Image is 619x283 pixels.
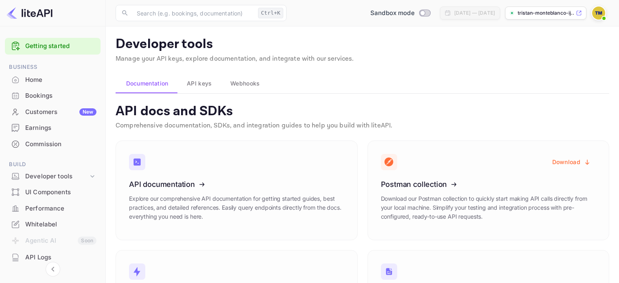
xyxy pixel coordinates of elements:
a: Home [5,72,101,87]
div: Performance [25,204,96,213]
div: Bookings [5,88,101,104]
div: Home [25,75,96,85]
div: Developer tools [5,169,101,184]
p: Manage your API keys, explore documentation, and integrate with our services. [116,54,609,64]
span: Sandbox mode [370,9,415,18]
div: New [79,108,96,116]
a: Bookings [5,88,101,103]
input: Search (e.g. bookings, documentation) [132,5,255,21]
span: API keys [187,79,212,88]
img: Tristan monteblanco [592,7,605,20]
div: Developer tools [25,172,88,181]
div: Ctrl+K [258,8,283,18]
a: API Logs [5,250,101,265]
div: UI Components [5,184,101,200]
h3: Postman collection [381,180,596,189]
p: Comprehensive documentation, SDKs, and integration guides to help you build with liteAPI. [116,121,609,131]
div: Bookings [25,91,96,101]
a: UI Components [5,184,101,200]
span: Business [5,63,101,72]
p: Download our Postman collection to quickly start making API calls directly from your local machin... [381,194,596,221]
a: CustomersNew [5,104,101,119]
img: LiteAPI logo [7,7,52,20]
div: Earnings [5,120,101,136]
div: Earnings [25,123,96,133]
div: Commission [25,140,96,149]
div: Whitelabel [25,220,96,229]
div: CustomersNew [5,104,101,120]
div: Switch to Production mode [367,9,433,18]
a: API documentationExplore our comprehensive API documentation for getting started guides, best pra... [116,140,358,240]
div: Home [5,72,101,88]
a: Earnings [5,120,101,135]
div: UI Components [25,188,96,197]
div: Commission [5,136,101,152]
span: Webhooks [230,79,260,88]
button: Collapse navigation [46,262,60,276]
a: Whitelabel [5,217,101,232]
p: API docs and SDKs [116,103,609,120]
p: Developer tools [116,36,609,53]
a: Getting started [25,42,96,51]
div: Customers [25,107,96,117]
a: Performance [5,201,101,216]
a: Commission [5,136,101,151]
div: account-settings tabs [116,74,609,93]
button: Download [547,154,596,170]
div: API Logs [25,253,96,262]
h3: API documentation [129,180,344,189]
p: Explore our comprehensive API documentation for getting started guides, best practices, and detai... [129,194,344,221]
span: Documentation [126,79,168,88]
p: tristan-monteblanco-ij... [518,9,574,17]
span: Build [5,160,101,169]
div: [DATE] — [DATE] [454,9,495,17]
div: Getting started [5,38,101,55]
